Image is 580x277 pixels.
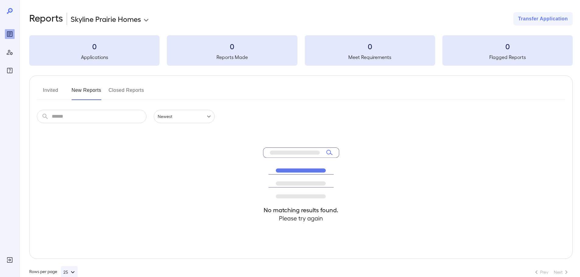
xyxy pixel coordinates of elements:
h5: Meet Requirements [305,54,435,61]
div: Log Out [5,255,15,265]
button: Transfer Application [513,12,573,26]
button: Closed Reports [109,85,144,100]
h5: Reports Made [167,54,297,61]
h2: Reports [29,12,63,26]
summary: 0Applications0Reports Made0Meet Requirements0Flagged Reports [29,35,573,66]
nav: pagination navigation [530,267,573,277]
h3: 0 [305,41,435,51]
h3: 0 [29,41,160,51]
h3: 0 [442,41,573,51]
div: Reports [5,29,15,39]
h4: Please try again [263,214,339,222]
div: FAQ [5,66,15,75]
h5: Flagged Reports [442,54,573,61]
div: Newest [154,110,215,123]
h4: No matching results found. [263,206,339,214]
button: New Reports [72,85,101,100]
button: Invited [37,85,64,100]
h3: 0 [167,41,297,51]
div: Manage Users [5,47,15,57]
p: Skyline Prairie Homes [71,14,141,24]
h5: Applications [29,54,160,61]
